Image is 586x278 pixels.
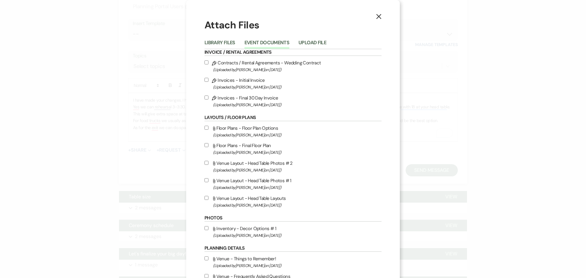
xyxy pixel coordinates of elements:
[204,114,382,121] h6: Layouts / Floor Plans
[204,215,382,222] h6: Photos
[204,159,382,174] label: Venue Layout - Head Table Photos # 2
[204,143,208,147] input: Floor Plans - Final Floor Plan(Uploaded by[PERSON_NAME]on [DATE])
[204,142,382,156] label: Floor Plans - Final Floor Plan
[204,18,382,32] h1: Attach Files
[204,94,382,108] label: Invoices - Final 30 Day Invoice
[204,255,382,269] label: Venue - Things to Remember!
[204,226,208,230] input: Inventory - Decor Options # 1(Uploaded by[PERSON_NAME]on [DATE])
[204,76,382,91] label: Invoices - Initial Invoice
[204,59,382,73] label: Contracts / Rental Agreements - Wedding Contract
[213,232,382,239] span: (Uploaded by [PERSON_NAME] on [DATE] )
[204,96,208,99] input: Invoices - Final 30 Day Invoice(Uploaded by[PERSON_NAME]on [DATE])
[204,256,208,260] input: Venue - Things to Remember!(Uploaded by[PERSON_NAME]on [DATE])
[204,194,382,209] label: Venue Layout - Head Table Layouts
[204,196,208,200] input: Venue Layout - Head Table Layouts(Uploaded by[PERSON_NAME]on [DATE])
[298,40,326,49] button: Upload File
[213,132,382,139] span: (Uploaded by [PERSON_NAME] on [DATE] )
[213,167,382,174] span: (Uploaded by [PERSON_NAME] on [DATE] )
[213,101,382,108] span: (Uploaded by [PERSON_NAME] on [DATE] )
[204,49,382,56] h6: Invoice / Rental Agreements
[204,40,235,49] button: Library Files
[213,66,382,73] span: (Uploaded by [PERSON_NAME] on [DATE] )
[204,126,208,130] input: Floor Plans - Floor Plan Options(Uploaded by[PERSON_NAME]on [DATE])
[204,124,382,139] label: Floor Plans - Floor Plan Options
[204,78,208,82] input: Invoices - Initial Invoice(Uploaded by[PERSON_NAME]on [DATE])
[204,245,382,252] h6: Planning Details
[204,225,382,239] label: Inventory - Decor Options # 1
[204,177,382,191] label: Venue Layout - Head Table Photos # 1
[244,40,289,49] button: Event Documents
[213,202,382,209] span: (Uploaded by [PERSON_NAME] on [DATE] )
[213,84,382,91] span: (Uploaded by [PERSON_NAME] on [DATE] )
[213,262,382,269] span: (Uploaded by [PERSON_NAME] on [DATE] )
[204,161,208,165] input: Venue Layout - Head Table Photos # 2(Uploaded by[PERSON_NAME]on [DATE])
[213,184,382,191] span: (Uploaded by [PERSON_NAME] on [DATE] )
[213,149,382,156] span: (Uploaded by [PERSON_NAME] on [DATE] )
[204,178,208,182] input: Venue Layout - Head Table Photos # 1(Uploaded by[PERSON_NAME]on [DATE])
[204,274,208,278] input: Venue - Frequently Asked Questions(Uploaded by[PERSON_NAME]on [DATE])
[204,60,208,64] input: Contracts / Rental Agreements - Wedding Contract(Uploaded by[PERSON_NAME]on [DATE])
